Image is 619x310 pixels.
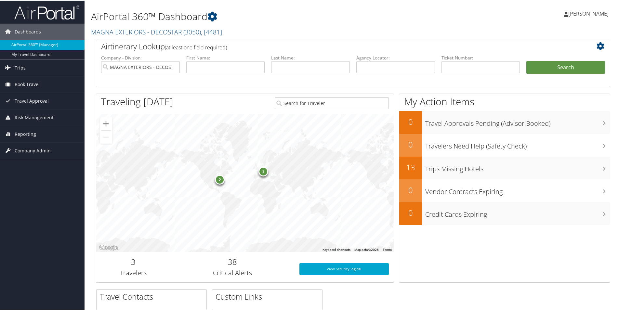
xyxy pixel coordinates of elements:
a: 13Trips Missing Hotels [399,156,610,179]
h3: Travel Approvals Pending (Advisor Booked) [425,115,610,127]
a: Terms (opens in new tab) [383,247,392,251]
span: ( 3050 ) [183,27,201,36]
span: Company Admin [15,142,51,158]
button: Keyboard shortcuts [323,247,350,252]
button: Search [526,60,605,73]
h2: 38 [176,256,290,267]
h3: Vendor Contracts Expiring [425,183,610,196]
label: Last Name: [271,54,350,60]
span: , [ 4481 ] [201,27,222,36]
button: Zoom in [99,117,112,130]
h2: 3 [101,256,166,267]
h1: AirPortal 360™ Dashboard [91,9,441,23]
h3: Trips Missing Hotels [425,161,610,173]
a: [PERSON_NAME] [564,3,615,23]
h3: Critical Alerts [176,268,290,277]
a: 0Travelers Need Help (Safety Check) [399,133,610,156]
span: Reporting [15,125,36,142]
span: Risk Management [15,109,54,125]
h2: 0 [399,116,422,127]
h1: Traveling [DATE] [101,94,173,108]
h3: Travelers [101,268,166,277]
span: Dashboards [15,23,41,39]
h2: 13 [399,161,422,172]
a: MAGNA EXTERIORS - DECOSTAR [91,27,222,36]
a: 0Travel Approvals Pending (Advisor Booked) [399,110,610,133]
h2: Travel Contacts [100,291,206,302]
h1: My Action Items [399,94,610,108]
label: Agency Locator: [356,54,435,60]
h2: Airtinerary Lookup [101,40,562,51]
span: [PERSON_NAME] [568,9,609,17]
img: Google [98,243,119,252]
button: Zoom out [99,130,112,143]
h2: 0 [399,138,422,149]
img: airportal-logo.png [14,4,79,19]
a: 0Credit Cards Expiring [399,201,610,224]
h3: Credit Cards Expiring [425,206,610,218]
h2: 0 [399,184,422,195]
h2: 0 [399,207,422,218]
span: Trips [15,59,26,75]
h3: Travelers Need Help (Safety Check) [425,138,610,150]
span: (at least one field required) [165,43,227,50]
span: Map data ©2025 [354,247,379,251]
span: Book Travel [15,76,40,92]
div: 1 [258,166,268,175]
label: Ticket Number: [441,54,520,60]
label: Company - Division: [101,54,180,60]
a: Open this area in Google Maps (opens a new window) [98,243,119,252]
input: Search for Traveler [275,97,389,109]
h2: Custom Links [216,291,322,302]
a: View SecurityLogic® [299,263,389,274]
a: 0Vendor Contracts Expiring [399,179,610,201]
label: First Name: [186,54,265,60]
div: 2 [215,174,225,184]
span: Travel Approval [15,92,49,109]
